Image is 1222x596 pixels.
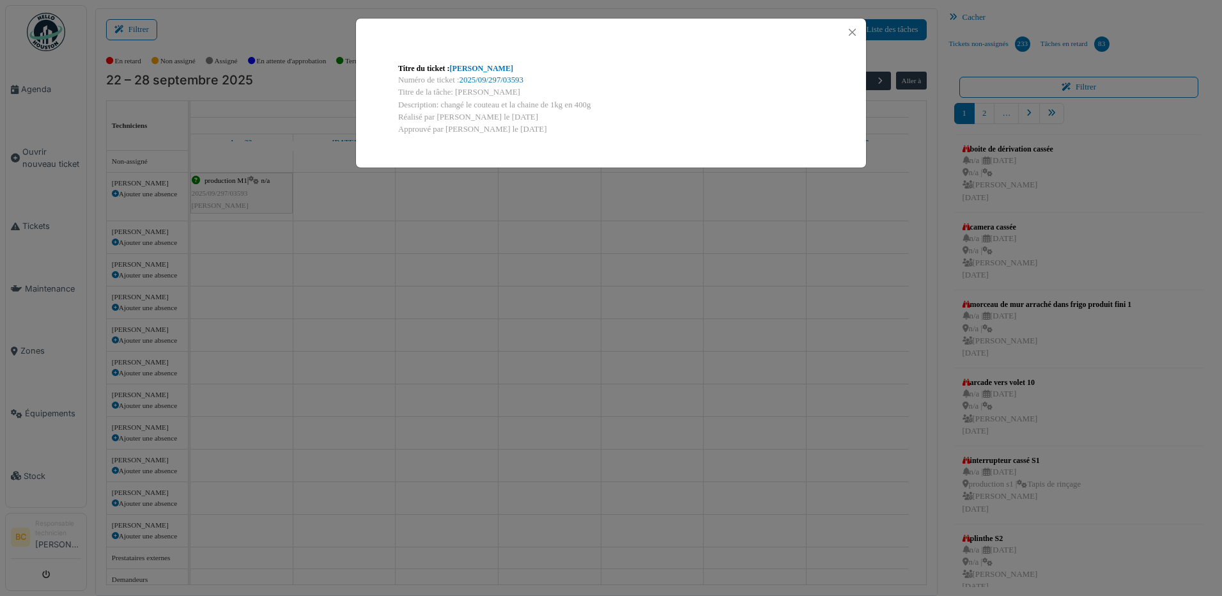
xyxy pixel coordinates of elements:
[398,111,824,123] div: Réalisé par [PERSON_NAME] le [DATE]
[398,123,824,136] div: Approuvé par [PERSON_NAME] le [DATE]
[450,64,513,73] a: [PERSON_NAME]
[460,75,523,84] a: 2025/09/297/03593
[398,74,824,86] div: Numéro de ticket :
[844,24,861,41] button: Close
[398,86,824,98] div: Titre de la tâche: [PERSON_NAME]
[398,63,824,74] div: Titre du ticket :
[398,99,824,111] div: Description: changé le couteau et la chaine de 1kg en 400g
